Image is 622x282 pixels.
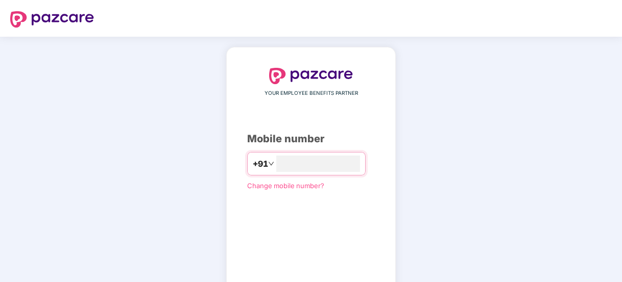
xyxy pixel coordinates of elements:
[247,182,324,190] a: Change mobile number?
[10,11,94,28] img: logo
[265,89,358,97] span: YOUR EMPLOYEE BENEFITS PARTNER
[253,158,268,170] span: +91
[268,161,274,167] span: down
[247,131,375,147] div: Mobile number
[269,68,353,84] img: logo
